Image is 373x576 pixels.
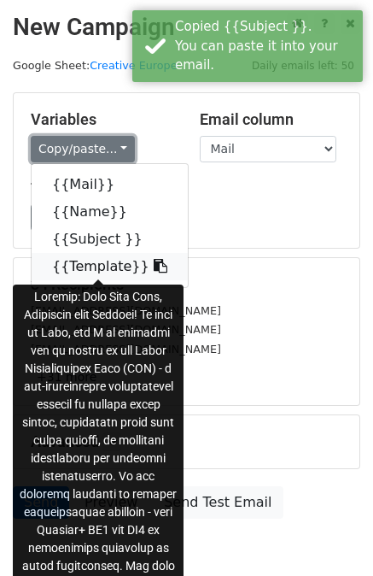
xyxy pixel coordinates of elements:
a: {{Mail}} [32,171,188,198]
h5: Email column [200,110,343,129]
small: Google Sheet: [13,59,178,72]
a: Send Test Email [153,486,283,519]
a: {{Subject }} [32,226,188,253]
iframe: Chat Widget [288,494,373,576]
small: [EMAIL_ADDRESS][DOMAIN_NAME] [31,304,221,317]
h5: Advanced [31,432,342,451]
a: {{Name}} [32,198,188,226]
h2: New Campaign [13,13,360,42]
a: Copy/paste... [31,136,135,162]
small: [EMAIL_ADDRESS][DOMAIN_NAME] [31,343,221,356]
h5: Variables [31,110,174,129]
div: Copied {{Subject }}. You can paste it into your email. [175,17,356,75]
a: Creative Europe [90,59,177,72]
a: {{Template}} [32,253,188,280]
small: [EMAIL_ADDRESS][DOMAIN_NAME] [31,323,221,336]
